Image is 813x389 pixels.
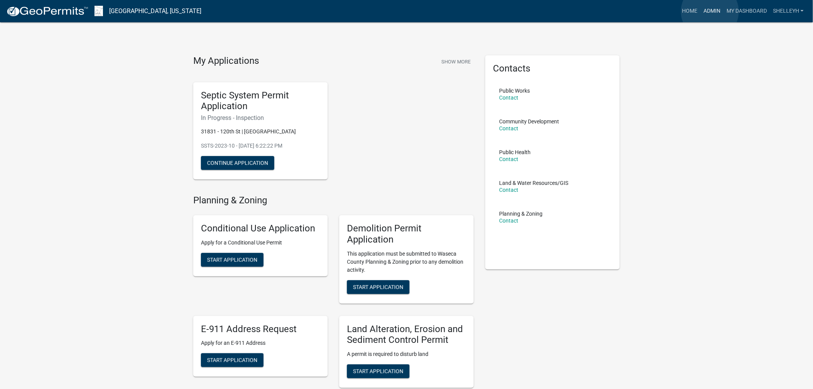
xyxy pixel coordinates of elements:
span: Start Application [353,284,403,290]
p: Apply for a Conditional Use Permit [201,239,320,247]
p: Apply for an E-911 Address [201,339,320,347]
a: Contact [499,156,518,162]
button: Start Application [201,353,264,367]
span: Start Application [207,357,257,363]
a: Contact [499,125,518,131]
p: This application must be submitted to Waseca County Planning & Zoning prior to any demolition act... [347,250,466,274]
p: 31831 - 120th St | [GEOGRAPHIC_DATA] [201,128,320,136]
button: Show More [438,55,474,68]
a: Contact [499,95,518,101]
a: Admin [700,4,723,18]
span: Start Application [207,256,257,263]
img: Waseca County, Minnesota [95,6,103,16]
p: Public Health [499,150,531,155]
h4: My Applications [193,55,259,67]
p: A permit is required to disturb land [347,350,466,358]
a: My Dashboard [723,4,770,18]
a: Contact [499,218,518,224]
h4: Planning & Zoning [193,195,474,206]
h5: Conditional Use Application [201,223,320,234]
h6: In Progress - Inspection [201,114,320,121]
h5: Land Alteration, Erosion and Sediment Control Permit [347,324,466,346]
button: Start Application [201,253,264,267]
p: SSTS-2023-10 - [DATE] 6:22:22 PM [201,142,320,150]
h5: E-911 Address Request [201,324,320,335]
h5: Demolition Permit Application [347,223,466,245]
a: Contact [499,187,518,193]
a: shelleyh [770,4,807,18]
button: Start Application [347,364,410,378]
p: Community Development [499,119,559,124]
h5: Septic System Permit Application [201,90,320,112]
button: Continue Application [201,156,274,170]
p: Land & Water Resources/GIS [499,180,568,186]
a: Home [679,4,700,18]
button: Start Application [347,280,410,294]
a: [GEOGRAPHIC_DATA], [US_STATE] [109,5,201,18]
span: Start Application [353,368,403,374]
p: Public Works [499,88,530,93]
h5: Contacts [493,63,612,74]
p: Planning & Zoning [499,211,543,216]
